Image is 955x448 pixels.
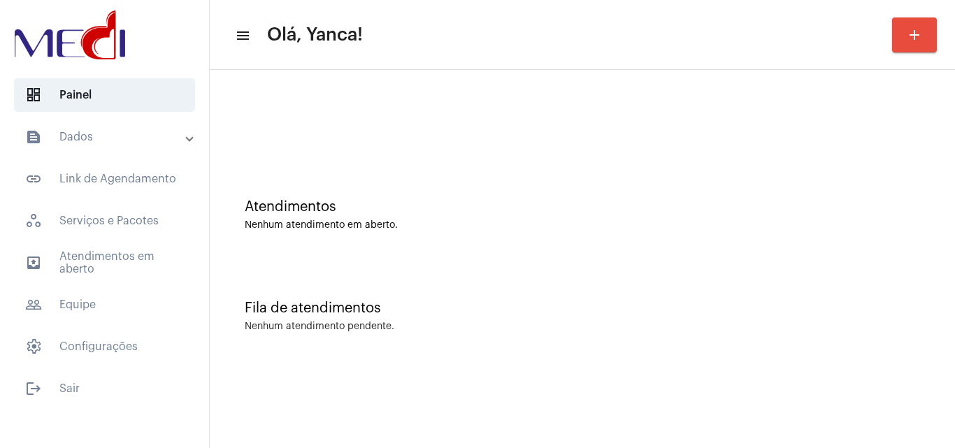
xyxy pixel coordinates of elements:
[235,27,249,44] mat-icon: sidenav icon
[906,27,923,43] mat-icon: add
[25,171,42,187] mat-icon: sidenav icon
[245,199,920,215] div: Atendimentos
[14,330,195,363] span: Configurações
[14,288,195,321] span: Equipe
[14,372,195,405] span: Sair
[25,129,42,145] mat-icon: sidenav icon
[14,162,195,196] span: Link de Agendamento
[25,254,42,271] mat-icon: sidenav icon
[25,87,42,103] span: sidenav icon
[14,204,195,238] span: Serviços e Pacotes
[245,321,394,332] div: Nenhum atendimento pendente.
[14,78,195,112] span: Painel
[25,296,42,313] mat-icon: sidenav icon
[267,24,363,46] span: Olá, Yanca!
[25,212,42,229] span: sidenav icon
[25,129,187,145] mat-panel-title: Dados
[14,246,195,280] span: Atendimentos em aberto
[245,220,920,231] div: Nenhum atendimento em aberto.
[25,380,42,397] mat-icon: sidenav icon
[245,301,920,316] div: Fila de atendimentos
[25,338,42,355] span: sidenav icon
[8,120,209,154] mat-expansion-panel-header: sidenav iconDados
[11,7,129,63] img: d3a1b5fa-500b-b90f-5a1c-719c20e9830b.png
